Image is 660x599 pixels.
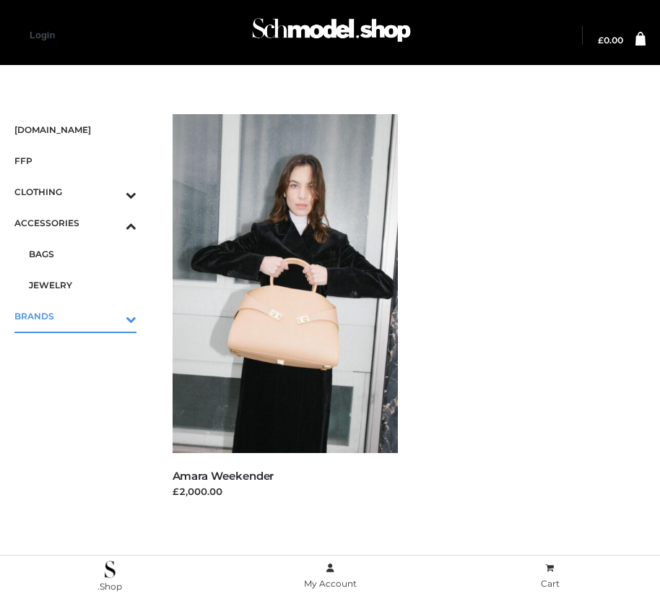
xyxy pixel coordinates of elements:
[598,35,604,46] span: £
[14,152,136,169] span: FFP
[86,301,136,332] button: Toggle Submenu
[14,184,136,200] span: CLOTHING
[598,35,623,46] bdi: 0.00
[14,121,136,138] span: [DOMAIN_NAME]
[105,561,116,578] img: .Shop
[86,176,136,207] button: Toggle Submenu
[29,277,136,293] span: JEWELRY
[246,12,414,59] a: Schmodel Admin 964
[440,560,660,592] a: Cart
[541,578,560,589] span: Cart
[14,301,136,332] a: BRANDSToggle Submenu
[304,578,357,589] span: My Account
[14,145,136,176] a: FFP
[14,308,136,324] span: BRANDS
[248,8,414,59] img: Schmodel Admin 964
[30,30,55,40] a: Login
[598,36,623,45] a: £0.00
[29,246,136,262] span: BAGS
[173,484,399,499] div: £2,000.00
[173,469,274,483] a: Amara Weekender
[29,238,136,270] a: BAGS
[14,114,136,145] a: [DOMAIN_NAME]
[14,215,136,231] span: ACCESSORIES
[14,207,136,238] a: ACCESSORIESToggle Submenu
[14,176,136,207] a: CLOTHINGToggle Submenu
[97,581,122,592] span: .Shop
[220,560,440,592] a: My Account
[29,270,136,301] a: JEWELRY
[86,207,136,238] button: Toggle Submenu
